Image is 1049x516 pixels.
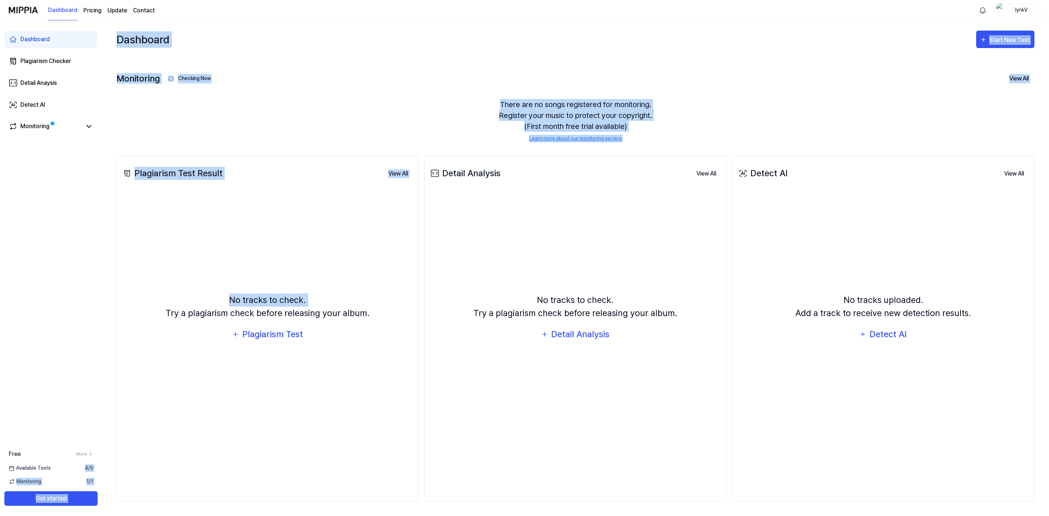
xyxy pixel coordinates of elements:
div: Detail Analysis [429,167,500,180]
div: Plagiarism Checker [20,57,71,66]
button: View All [691,166,722,181]
span: 4 / 5 [85,464,93,472]
button: Start New Test [976,31,1034,48]
a: Learn more about our monitoring service [529,135,622,142]
button: View All [382,166,414,181]
div: Dashboard [20,35,50,44]
button: View All [1003,71,1034,86]
div: Detect AI [20,101,45,109]
span: 1 / 1 [86,478,93,485]
span: Free [9,450,21,458]
button: Checking Now [164,72,217,85]
div: Plagiarism Test [241,327,303,341]
img: profile [996,3,1005,17]
span: Monitoring [9,478,41,485]
button: View All [998,166,1030,181]
div: Start New Test [989,35,1031,45]
div: Detect AI [869,327,908,341]
div: No tracks to check. Try a plagiarism check before releasing your album. [474,294,677,320]
div: lynkV [1007,6,1036,14]
button: Detail Analysis [537,326,614,343]
img: 알림 [978,6,987,15]
a: Contact [133,6,155,15]
div: Plagiarism Test Result [121,167,223,180]
a: Plagiarism Checker [4,52,98,70]
button: Plagiarism Test [227,326,308,343]
div: Detail Anaysis [20,79,57,87]
div: Monitoring [20,122,50,131]
div: Detect AI [737,167,787,180]
a: Monitoring [9,122,82,131]
div: Dashboard [117,28,169,51]
a: Detail Anaysis [4,74,98,92]
a: More [76,451,93,457]
div: Detail Analysis [551,327,610,341]
div: No tracks uploaded. Add a track to receive new detection results. [795,294,971,320]
div: Monitoring [117,72,217,85]
div: No tracks to check. Try a plagiarism check before releasing your album. [166,294,370,320]
a: Update [107,6,127,15]
a: Dashboard [4,31,98,48]
div: There are no songs registered for monitoring. Register your music to protect your copyright. (Fir... [117,90,1034,151]
a: Detect AI [4,96,98,114]
button: profilelynkV [994,4,1040,16]
a: Pricing [83,6,102,15]
a: Dashboard [48,0,78,20]
button: Detect AI [855,326,912,343]
button: Get started [4,491,98,506]
span: Available Tests [9,464,51,472]
img: monitoring Icon [168,76,174,82]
